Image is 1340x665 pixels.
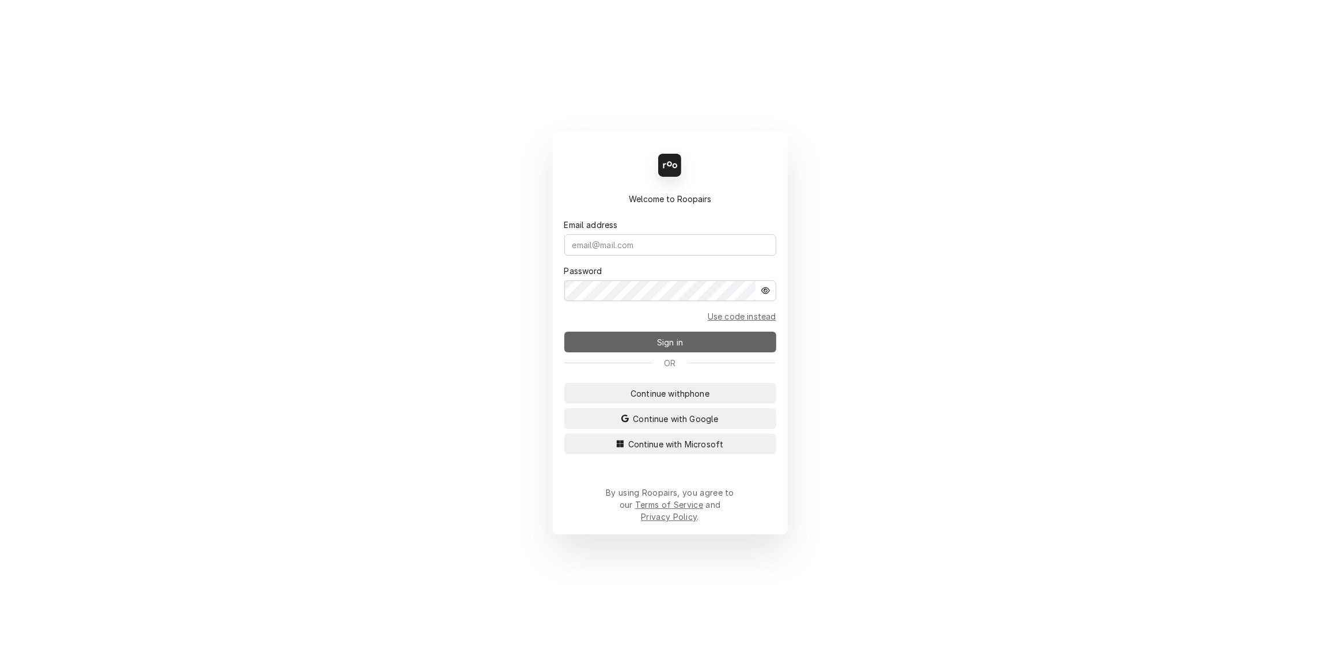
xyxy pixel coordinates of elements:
[564,383,776,404] button: Continue withphone
[564,408,776,429] button: Continue with Google
[564,193,776,205] div: Welcome to Roopairs
[631,413,720,425] span: Continue with Google
[628,387,712,400] span: Continue with phone
[564,265,602,277] label: Password
[564,234,776,256] input: email@mail.com
[641,512,697,522] a: Privacy Policy
[635,500,703,510] a: Terms of Service
[564,357,776,369] div: Or
[606,487,735,523] div: By using Roopairs, you agree to our and .
[564,434,776,454] button: Continue with Microsoft
[564,219,618,231] label: Email address
[564,332,776,352] button: Sign in
[626,438,726,450] span: Continue with Microsoft
[655,336,685,348] span: Sign in
[708,310,776,322] a: Go to Email and code form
